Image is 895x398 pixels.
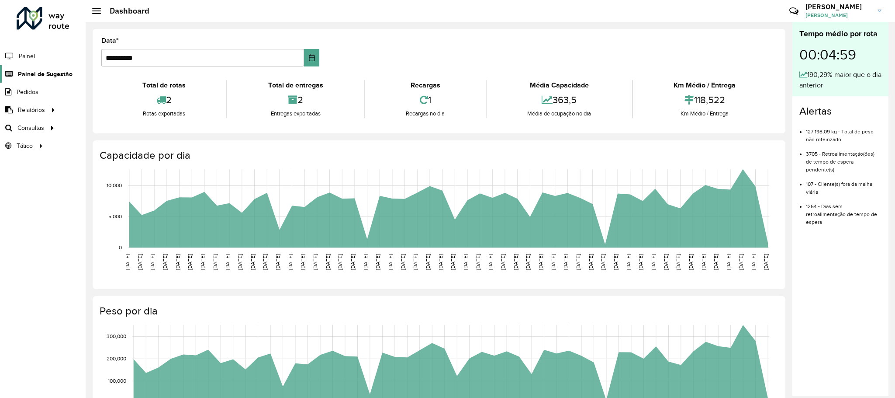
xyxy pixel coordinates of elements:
[738,254,744,270] text: [DATE]
[613,254,619,270] text: [DATE]
[784,2,803,21] a: Contato Rápido
[367,109,483,118] div: Recargas no dia
[175,254,180,270] text: [DATE]
[799,28,881,40] div: Tempo médio por rota
[806,174,881,196] li: 107 - Cliente(s) fora da malha viária
[635,80,774,91] div: Km Médio / Entrega
[806,121,881,143] li: 127.198,09 kg - Total de peso não roteirizado
[450,254,456,270] text: [DATE]
[312,254,318,270] text: [DATE]
[229,109,362,118] div: Entregas exportadas
[650,254,656,270] text: [DATE]
[806,143,881,174] li: 3705 - Retroalimentação(ões) de tempo de espera pendente(s)
[500,254,506,270] text: [DATE]
[425,254,431,270] text: [DATE]
[107,183,122,189] text: 10,000
[806,196,881,226] li: 1264 - Dias sem retroalimentação de tempo de espera
[17,123,44,133] span: Consultas
[600,254,606,270] text: [DATE]
[325,254,331,270] text: [DATE]
[726,254,731,270] text: [DATE]
[262,254,268,270] text: [DATE]
[550,254,556,270] text: [DATE]
[162,254,168,270] text: [DATE]
[487,254,493,270] text: [DATE]
[18,105,45,115] span: Relatórios
[124,254,130,270] text: [DATE]
[137,254,143,270] text: [DATE]
[200,254,205,270] text: [DATE]
[635,109,774,118] div: Km Médio / Entrega
[350,254,356,270] text: [DATE]
[104,91,224,109] div: 2
[475,254,481,270] text: [DATE]
[237,254,243,270] text: [DATE]
[513,254,518,270] text: [DATE]
[575,254,581,270] text: [DATE]
[100,149,777,162] h4: Capacidade por dia
[701,254,706,270] text: [DATE]
[367,80,483,91] div: Recargas
[250,254,256,270] text: [DATE]
[375,254,380,270] text: [DATE]
[104,80,224,91] div: Total de rotas
[489,109,630,118] div: Média de ocupação no dia
[17,141,33,150] span: Tático
[563,254,568,270] text: [DATE]
[438,254,443,270] text: [DATE]
[367,91,483,109] div: 1
[663,254,669,270] text: [DATE]
[108,378,126,384] text: 100,000
[463,254,468,270] text: [DATE]
[538,254,543,270] text: [DATE]
[635,91,774,109] div: 118,522
[337,254,343,270] text: [DATE]
[799,70,881,91] div: 190,29% maior que o dia anterior
[675,254,681,270] text: [DATE]
[300,254,305,270] text: [DATE]
[101,6,149,16] h2: Dashboard
[525,254,531,270] text: [DATE]
[799,40,881,70] div: 00:04:59
[363,254,368,270] text: [DATE]
[400,254,406,270] text: [DATE]
[229,80,362,91] div: Total de entregas
[18,70,73,79] span: Painel de Sugestão
[799,105,881,118] h4: Alertas
[100,305,777,318] h4: Peso por dia
[805,3,871,11] h3: [PERSON_NAME]
[225,254,230,270] text: [DATE]
[713,254,719,270] text: [DATE]
[489,80,630,91] div: Média Capacidade
[638,254,643,270] text: [DATE]
[149,254,155,270] text: [DATE]
[17,87,38,97] span: Pedidos
[229,91,362,109] div: 2
[763,254,769,270] text: [DATE]
[107,334,126,339] text: 300,000
[101,35,119,46] label: Data
[304,49,319,66] button: Choose Date
[212,254,218,270] text: [DATE]
[750,254,756,270] text: [DATE]
[119,244,122,250] text: 0
[187,254,193,270] text: [DATE]
[625,254,631,270] text: [DATE]
[412,254,418,270] text: [DATE]
[107,356,126,362] text: 200,000
[805,11,871,19] span: [PERSON_NAME]
[387,254,393,270] text: [DATE]
[287,254,293,270] text: [DATE]
[588,254,594,270] text: [DATE]
[108,213,122,219] text: 5,000
[19,52,35,61] span: Painel
[104,109,224,118] div: Rotas exportadas
[489,91,630,109] div: 363,5
[275,254,280,270] text: [DATE]
[688,254,694,270] text: [DATE]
